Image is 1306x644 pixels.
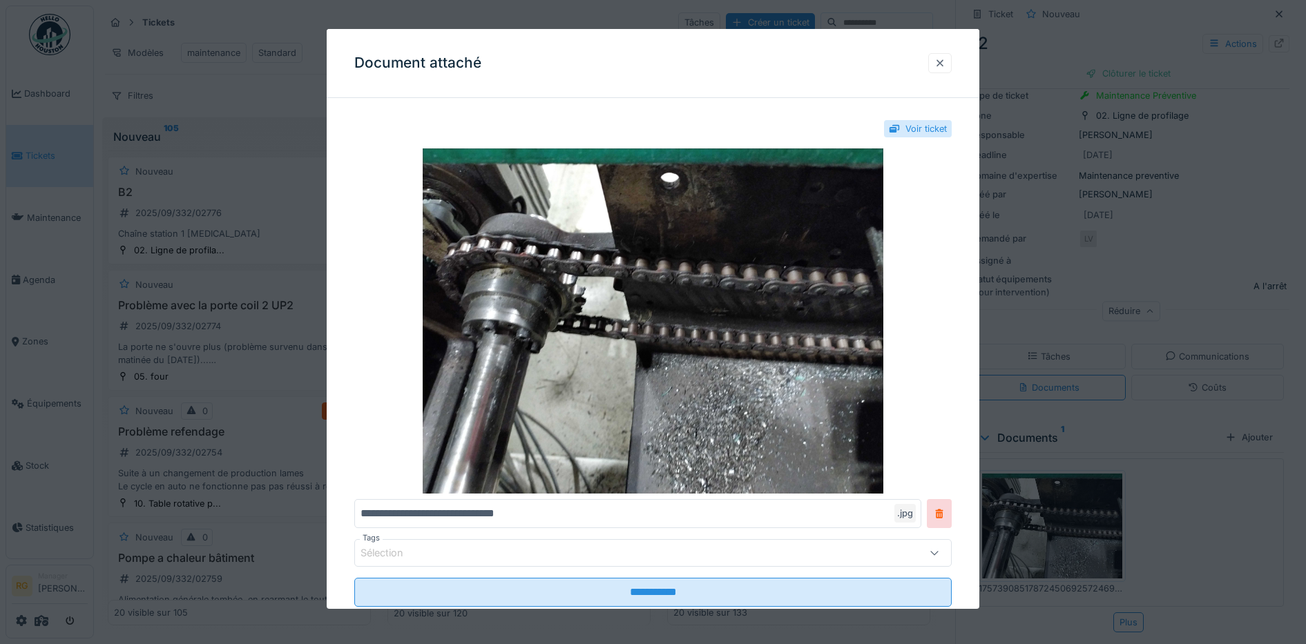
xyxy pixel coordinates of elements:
div: Sélection [361,545,423,560]
label: Tags [360,532,383,544]
h3: Document attaché [354,55,481,72]
img: ce786882-576d-47ec-85cb-3fbe46065548-17573908517872450692572469905075.jpg [354,148,952,494]
div: Voir ticket [905,122,947,135]
div: .jpg [894,504,916,523]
